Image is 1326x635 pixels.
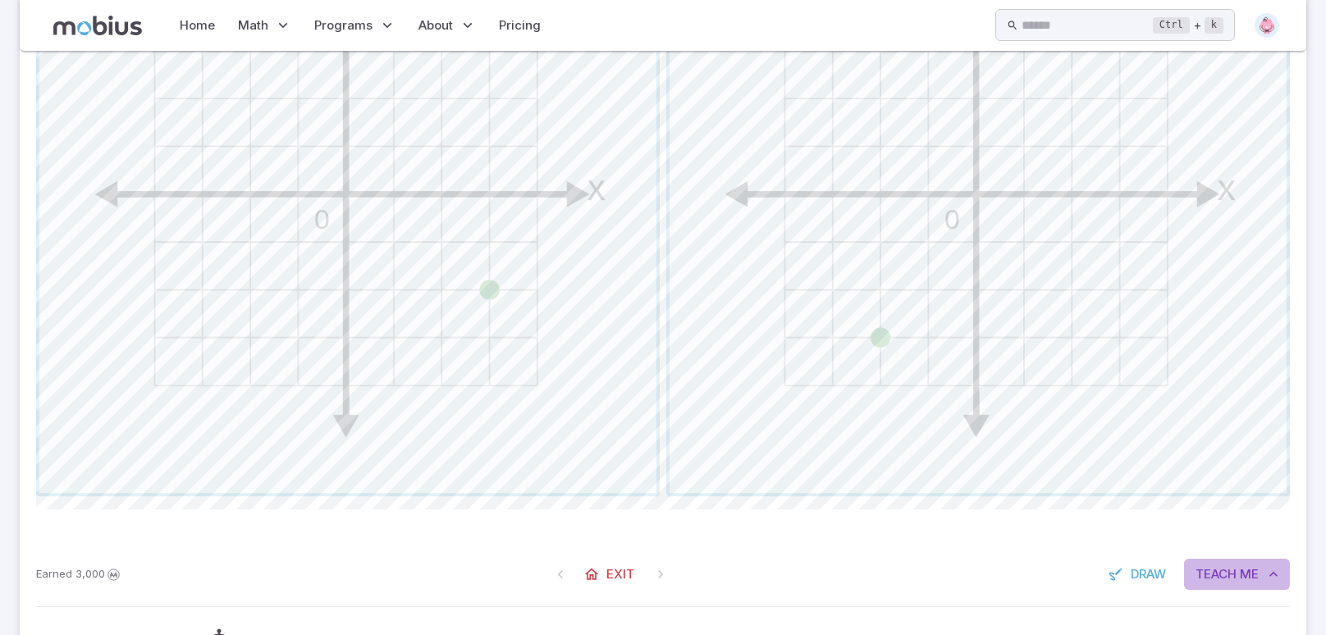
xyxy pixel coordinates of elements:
span: Me [1240,565,1259,583]
a: Exit [575,559,646,590]
kbd: k [1205,17,1223,34]
span: Math [238,16,268,34]
span: About [418,16,453,34]
a: Pricing [494,7,546,44]
span: On Latest Question [646,560,675,589]
div: + [1153,16,1223,35]
span: Exit [606,565,634,583]
a: Home [175,7,220,44]
span: 3,000 [75,566,105,582]
span: Draw [1131,565,1166,583]
span: Earned [36,566,72,582]
p: Earn Mobius dollars to buy game boosters [36,566,122,582]
button: TeachMe [1184,559,1290,590]
span: Programs [314,16,373,34]
span: Teach [1196,565,1237,583]
kbd: Ctrl [1153,17,1190,34]
button: Draw [1100,559,1177,590]
span: On First Question [546,560,575,589]
img: hexagon.svg [1255,13,1279,38]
